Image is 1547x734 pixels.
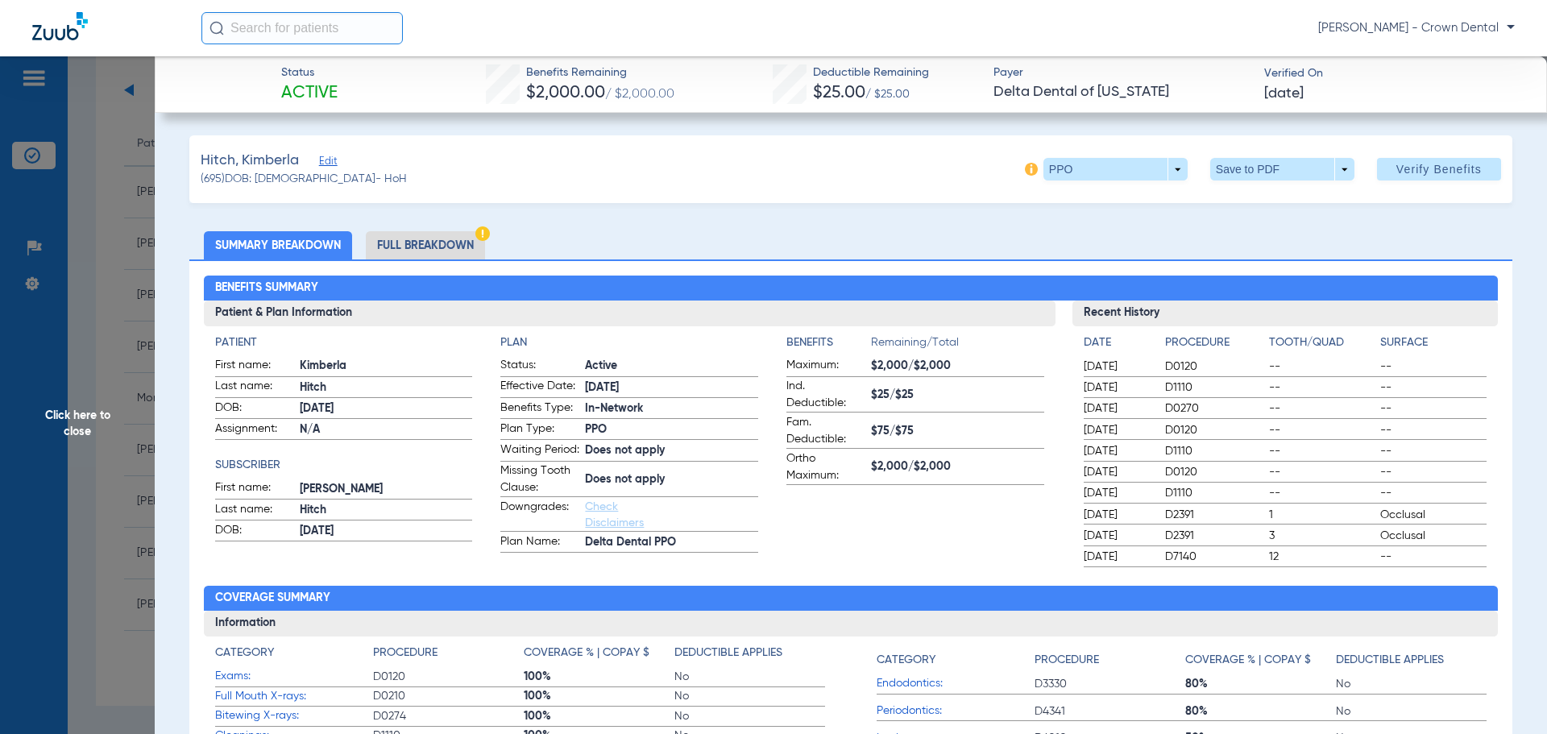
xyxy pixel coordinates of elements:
span: D1110 [1165,443,1263,459]
span: Downgrades: [500,499,579,531]
span: Ortho Maximum: [786,450,865,484]
input: Search for patients [201,12,403,44]
span: (695) DOB: [DEMOGRAPHIC_DATA] - HoH [201,171,407,188]
span: N/A [300,421,473,438]
span: D1110 [1165,485,1263,501]
img: Zuub Logo [32,12,88,40]
span: -- [1380,422,1487,438]
span: Hitch, Kimberla [201,151,299,171]
span: Endodontics: [877,675,1035,692]
span: Kimberla [300,358,473,375]
span: D0210 [373,688,524,704]
img: Search Icon [209,21,224,35]
span: [DATE] [1084,422,1151,438]
h4: Date [1084,334,1151,351]
span: Occlusal [1380,528,1487,544]
span: No [1336,703,1487,719]
span: $25.00 [813,85,865,102]
span: -- [1380,379,1487,396]
span: / $25.00 [865,89,910,100]
span: D2391 [1165,507,1263,523]
span: [DATE] [300,523,473,540]
span: Benefits Type: [500,400,579,419]
span: D0120 [373,669,524,685]
span: [DATE] [1264,84,1304,104]
span: D0120 [1165,464,1263,480]
span: 100% [524,669,674,685]
span: First name: [215,479,294,499]
span: $2,000.00 [526,85,605,102]
span: [DATE] [1084,464,1151,480]
span: 1 [1269,507,1375,523]
app-breakdown-title: Tooth/Quad [1269,334,1375,357]
app-breakdown-title: Category [215,645,373,667]
span: -- [1380,549,1487,565]
span: 80% [1185,676,1336,692]
span: Missing Tooth Clause: [500,462,579,496]
app-breakdown-title: Subscriber [215,457,473,474]
span: First name: [215,357,294,376]
span: Verify Benefits [1396,163,1482,176]
h4: Procedure [1165,334,1263,351]
app-breakdown-title: Benefits [786,334,871,357]
span: Last name: [215,501,294,520]
span: Bitewing X-rays: [215,707,373,724]
app-breakdown-title: Deductible Applies [674,645,825,667]
h3: Information [204,611,1499,637]
h4: Procedure [1035,652,1099,669]
span: Ind. Deductible: [786,378,865,412]
span: Active [281,82,338,105]
span: [DATE] [1084,400,1151,417]
h4: Plan [500,334,758,351]
span: No [674,708,825,724]
span: Fam. Deductible: [786,414,865,448]
span: DOB: [215,522,294,541]
span: Exams: [215,668,373,685]
h4: Category [877,652,935,669]
span: D2391 [1165,528,1263,544]
span: Delta Dental of [US_STATE] [993,82,1250,102]
span: D3330 [1035,676,1185,692]
app-breakdown-title: Coverage % | Copay $ [1185,645,1336,674]
app-breakdown-title: Date [1084,334,1151,357]
span: -- [1269,400,1375,417]
span: $75/$75 [871,423,1044,440]
app-breakdown-title: Coverage % | Copay $ [524,645,674,667]
span: -- [1380,359,1487,375]
h3: Recent History [1072,301,1499,326]
span: Last name: [215,378,294,397]
span: -- [1380,464,1487,480]
iframe: Chat Widget [1466,657,1547,734]
span: No [1336,676,1487,692]
span: D0270 [1165,400,1263,417]
span: D0120 [1165,359,1263,375]
span: -- [1380,485,1487,501]
span: D7140 [1165,549,1263,565]
h2: Coverage Summary [204,586,1499,612]
span: Assignment: [215,421,294,440]
h4: Tooth/Quad [1269,334,1375,351]
h4: Procedure [373,645,438,661]
app-breakdown-title: Category [877,645,1035,674]
h4: Benefits [786,334,871,351]
li: Full Breakdown [366,231,485,259]
span: Edit [319,156,334,171]
app-breakdown-title: Deductible Applies [1336,645,1487,674]
span: -- [1380,400,1487,417]
span: -- [1269,443,1375,459]
app-breakdown-title: Procedure [1165,334,1263,357]
span: 12 [1269,549,1375,565]
button: Save to PDF [1210,158,1354,180]
span: Hitch [300,379,473,396]
button: PPO [1043,158,1188,180]
span: Plan Type: [500,421,579,440]
h3: Patient & Plan Information [204,301,1056,326]
h4: Surface [1380,334,1487,351]
span: Payer [993,64,1250,81]
span: Plan Name: [500,533,579,553]
h4: Coverage % | Copay $ [524,645,649,661]
span: [DATE] [300,400,473,417]
span: D0120 [1165,422,1263,438]
span: -- [1269,359,1375,375]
